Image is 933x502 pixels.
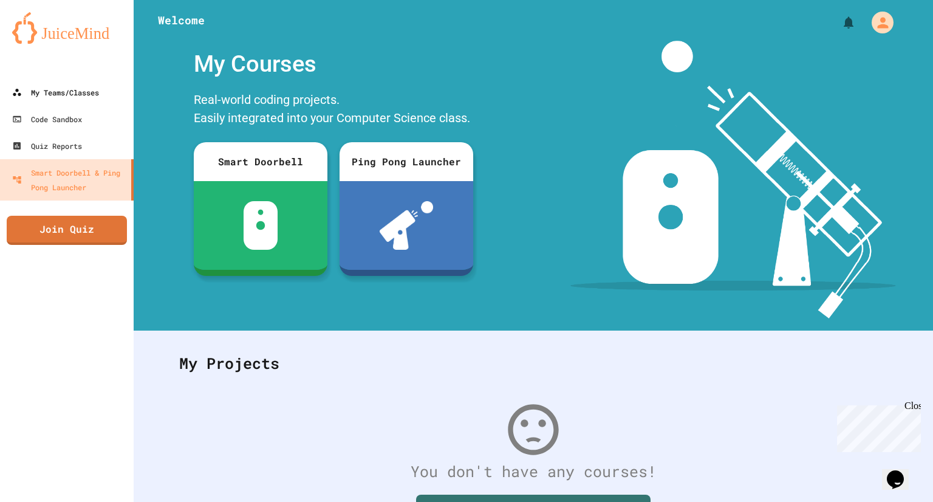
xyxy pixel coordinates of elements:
[188,88,479,133] div: Real-world coding projects. Easily integrated into your Computer Science class.
[12,112,82,126] div: Code Sandbox
[340,142,473,181] div: Ping Pong Launcher
[167,340,900,387] div: My Projects
[194,142,327,181] div: Smart Doorbell
[167,460,900,483] div: You don't have any courses!
[12,85,99,100] div: My Teams/Classes
[380,201,434,250] img: ppl-with-ball.png
[12,165,126,194] div: Smart Doorbell & Ping Pong Launcher
[12,139,82,153] div: Quiz Reports
[12,12,121,44] img: logo-orange.svg
[570,41,896,318] img: banner-image-my-projects.png
[832,401,921,452] iframe: chat widget
[5,5,84,77] div: Chat with us now!Close
[882,453,921,490] iframe: chat widget
[859,9,897,36] div: My Account
[188,41,479,88] div: My Courses
[244,201,278,250] img: sdb-white.svg
[819,12,859,33] div: My Notifications
[7,216,127,245] a: Join Quiz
